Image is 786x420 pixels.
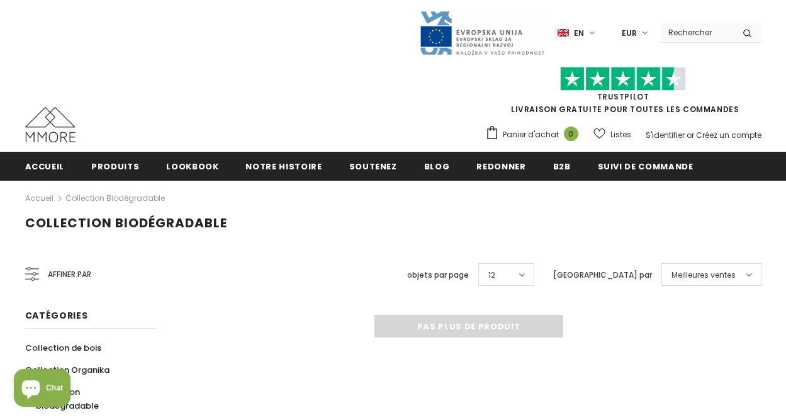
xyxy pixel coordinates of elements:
a: Blog [424,152,450,180]
span: Listes [610,128,631,141]
a: Lookbook [166,152,218,180]
a: Accueil [25,191,53,206]
img: Javni Razpis [419,10,545,56]
span: Affiner par [48,268,91,281]
img: Cas MMORE [25,107,76,142]
inbox-online-store-chat: Shopify online store chat [10,369,74,410]
span: EUR [622,27,637,40]
a: soutenez [349,152,397,180]
a: Redonner [476,152,525,180]
a: Créez un compte [696,130,761,140]
span: Blog [424,161,450,173]
a: Suivi de commande [598,152,693,180]
a: Panier d'achat 0 [485,125,585,144]
span: Panier d'achat [503,128,559,141]
a: Listes [593,123,631,145]
a: S'identifier [646,130,685,140]
span: Accueil [25,161,65,173]
span: or [687,130,694,140]
label: [GEOGRAPHIC_DATA] par [553,269,652,281]
span: Notre histoire [245,161,322,173]
span: Redonner [476,161,525,173]
span: en [574,27,584,40]
a: TrustPilot [597,91,649,102]
span: Collection biodégradable [25,214,227,232]
a: Collection de bois [25,337,101,359]
span: soutenez [349,161,397,173]
span: LIVRAISON GRATUITE POUR TOUTES LES COMMANDES [485,72,761,115]
span: B2B [553,161,571,173]
span: Meilleures ventes [671,269,736,281]
a: Collection Organika [25,359,109,381]
a: Accueil [25,152,65,180]
span: Collection Organika [25,364,109,376]
label: objets par page [407,269,469,281]
span: Collection de bois [25,342,101,354]
input: Search Site [661,23,733,42]
img: i-lang-1.png [558,28,569,38]
a: B2B [553,152,571,180]
span: Suivi de commande [598,161,693,173]
a: Collection biodégradable [25,381,143,417]
img: Faites confiance aux étoiles pilotes [560,67,686,91]
span: Catégories [25,309,88,322]
span: Produits [91,161,139,173]
span: 0 [564,127,578,141]
span: Lookbook [166,161,218,173]
a: Collection biodégradable [65,193,165,203]
a: Javni Razpis [419,27,545,38]
a: Notre histoire [245,152,322,180]
a: Produits [91,152,139,180]
span: 12 [488,269,495,281]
